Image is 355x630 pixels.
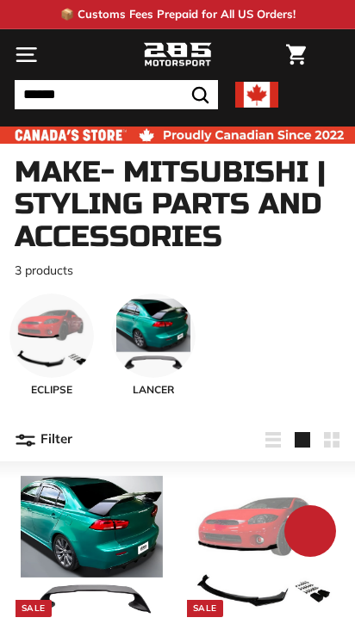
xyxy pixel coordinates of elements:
span: LANCER [111,382,196,398]
button: Filter [15,419,72,460]
p: 3 products [15,262,340,280]
img: Logo_285_Motorsport_areodynamics_components [143,40,212,70]
a: LANCER [111,293,196,398]
inbox-online-store-chat: Shopify online store chat [279,505,341,561]
input: Search [15,80,218,109]
img: eclipse lip [192,476,334,618]
a: Cart [277,30,315,79]
span: ECLIPSE [9,382,94,398]
h1: Make- Mitsubishi | Styling Parts and Accessories [15,157,340,253]
a: ECLIPSE [9,293,94,398]
div: Sale [16,600,52,617]
div: Sale [187,600,223,617]
p: 📦 Customs Fees Prepaid for All US Orders! [60,6,296,23]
